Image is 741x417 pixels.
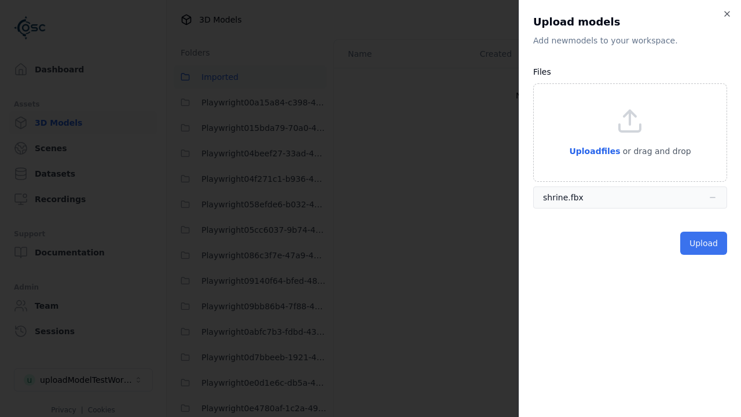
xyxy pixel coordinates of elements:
[680,232,727,255] button: Upload
[533,35,727,46] p: Add new model s to your workspace.
[569,147,620,156] span: Upload files
[543,192,584,203] div: shrine.fbx
[621,144,691,158] p: or drag and drop
[533,67,551,76] label: Files
[533,14,727,30] h2: Upload models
